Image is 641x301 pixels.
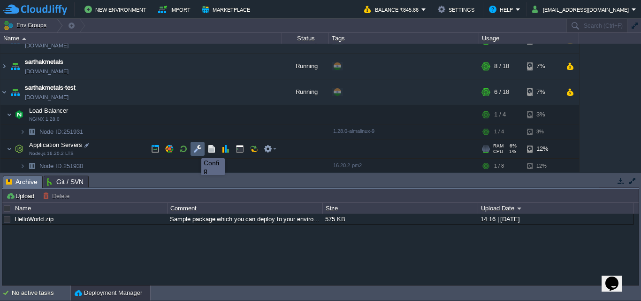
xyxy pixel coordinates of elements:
[20,124,25,139] img: AMDAwAAAACH5BAEAAAAALAAAAAABAAEAAAICRAEAOw==
[507,149,516,154] span: 1%
[282,79,329,105] div: Running
[84,4,149,15] button: New Environment
[494,79,509,105] div: 6 / 18
[20,159,25,173] img: AMDAwAAAACH5BAEAAAAALAAAAAABAAEAAAICRAEAOw==
[364,4,421,15] button: Balance ₹845.86
[13,105,26,124] img: AMDAwAAAACH5BAEAAAAALAAAAAABAAEAAAICRAEAOw==
[438,4,477,15] button: Settings
[25,67,69,76] a: [DOMAIN_NAME]
[8,54,22,79] img: AMDAwAAAACH5BAEAAAAALAAAAAABAAEAAAICRAEAOw==
[7,139,12,158] img: AMDAwAAAACH5BAEAAAAALAAAAAABAAEAAAICRAEAOw==
[507,143,517,149] span: 6%
[527,79,557,105] div: 7%
[329,33,479,44] div: Tags
[0,54,8,79] img: AMDAwAAAACH5BAEAAAAALAAAAAABAAEAAAICRAEAOw==
[493,143,504,149] span: RAM
[6,192,37,200] button: Upload
[168,203,322,214] div: Comment
[28,141,84,148] a: Application ServersNode.js 16.20.2 LTS
[29,151,74,156] span: Node.js 16.20.2 LTS
[333,128,374,134] span: 1.28.0-almalinux-9
[38,162,84,170] a: Node ID:251930
[43,192,72,200] button: Delete
[158,4,193,15] button: Import
[47,176,84,187] span: Git / SVN
[527,124,557,139] div: 3%
[39,128,63,135] span: Node ID:
[38,128,84,136] a: Node ID:251931
[323,203,478,214] div: Size
[3,4,67,15] img: CloudJiffy
[478,214,633,224] div: 14:16 | [DATE]
[527,159,557,173] div: 12%
[25,41,69,50] a: [DOMAIN_NAME]
[13,203,167,214] div: Name
[25,124,38,139] img: AMDAwAAAACH5BAEAAAAALAAAAAABAAEAAAICRAEAOw==
[204,159,222,174] div: Config
[494,124,504,139] div: 1 / 4
[22,38,26,40] img: AMDAwAAAACH5BAEAAAAALAAAAAABAAEAAAICRAEAOw==
[13,139,26,158] img: AMDAwAAAACH5BAEAAAAALAAAAAABAAEAAAICRAEAOw==
[38,162,84,170] span: 251930
[6,176,38,188] span: Archive
[3,19,50,32] button: Env Groups
[282,33,328,44] div: Status
[494,159,504,173] div: 1 / 8
[493,149,503,154] span: CPU
[15,216,53,223] a: HelloWorld.zip
[494,105,506,124] div: 1 / 4
[527,54,557,79] div: 7%
[602,263,632,292] iframe: chat widget
[29,116,60,122] span: NGINX 1.28.0
[494,54,509,79] div: 8 / 18
[25,57,63,67] a: sarthakmetals
[479,203,633,214] div: Upload Date
[7,105,12,124] img: AMDAwAAAACH5BAEAAAAALAAAAAABAAEAAAICRAEAOw==
[75,288,142,298] button: Deployment Manager
[25,83,76,93] a: sarthakmetals-test
[527,105,557,124] div: 3%
[8,79,22,105] img: AMDAwAAAACH5BAEAAAAALAAAAAABAAEAAAICRAEAOw==
[323,214,477,224] div: 575 KB
[28,107,69,114] a: Load BalancerNGINX 1.28.0
[532,4,632,15] button: [EMAIL_ADDRESS][DOMAIN_NAME]
[28,141,84,149] span: Application Servers
[39,162,63,170] span: Node ID:
[527,139,557,158] div: 12%
[168,214,322,224] div: Sample package which you can deploy to your environment. Feel free to delete and upload a package...
[38,128,84,136] span: 251931
[28,107,69,115] span: Load Balancer
[489,4,516,15] button: Help
[1,33,282,44] div: Name
[480,33,579,44] div: Usage
[12,286,70,301] div: No active tasks
[333,162,362,168] span: 16.20.2-pm2
[202,4,253,15] button: Marketplace
[25,93,69,102] a: [DOMAIN_NAME]
[25,159,38,173] img: AMDAwAAAACH5BAEAAAAALAAAAAABAAEAAAICRAEAOw==
[282,54,329,79] div: Running
[0,79,8,105] img: AMDAwAAAACH5BAEAAAAALAAAAAABAAEAAAICRAEAOw==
